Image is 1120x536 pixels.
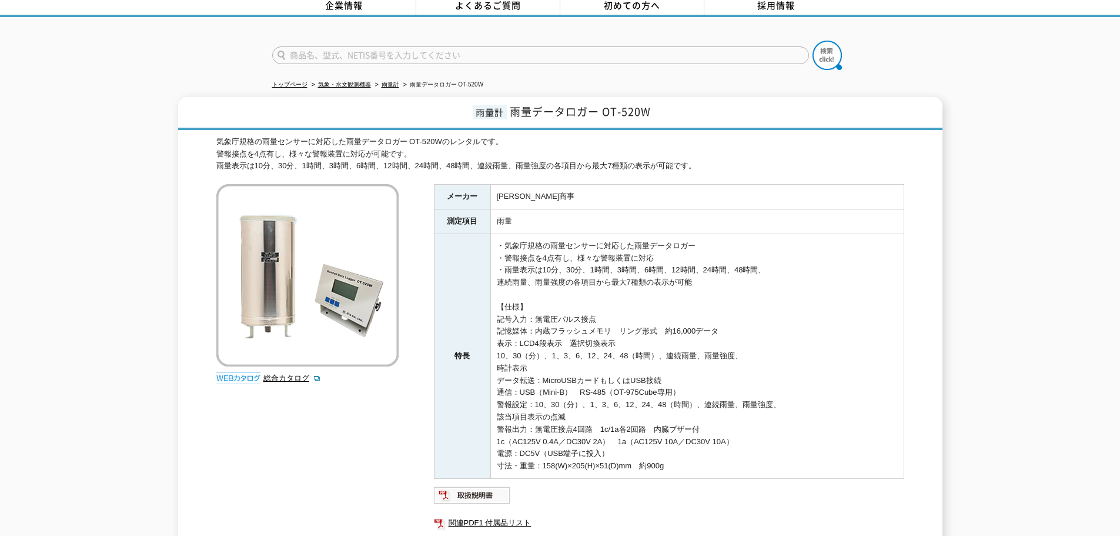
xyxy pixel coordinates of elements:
span: 雨量計 [473,105,507,119]
a: トップページ [272,81,307,88]
a: 総合カタログ [263,374,321,382]
li: 雨量データロガー OT-520W [401,79,484,91]
img: 取扱説明書 [434,486,511,505]
th: 特長 [434,234,490,478]
img: btn_search.png [813,41,842,70]
img: 雨量データロガー OT-520W [216,184,399,367]
a: 関連PDF1 付属品リスト [434,515,904,531]
a: 雨量計 [382,81,399,88]
input: 商品名、型式、NETIS番号を入力してください [272,46,809,64]
a: 気象・水文観測機器 [318,81,371,88]
a: 取扱説明書 [434,494,511,502]
img: webカタログ [216,372,260,384]
th: メーカー [434,185,490,209]
td: [PERSON_NAME]商事 [490,185,904,209]
td: ・気象庁規格の雨量センサーに対応した雨量データロガー ・警報接点を4点有し、様々な警報装置に対応 ・雨量表示は10分、30分、1時間、3時間、6時間、12時間、24時間、48時間、 連続雨量、雨... [490,234,904,478]
div: 気象庁規格の雨量センサーに対応した雨量データロガー OT-520Wのレンタルです。 警報接点を4点有し、様々な警報装置に対応が可能です。 雨量表示は10分、30分、1時間、3時間、6時間、12時... [216,136,904,172]
td: 雨量 [490,209,904,234]
th: 測定項目 [434,209,490,234]
span: 雨量データロガー OT-520W [510,104,651,119]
